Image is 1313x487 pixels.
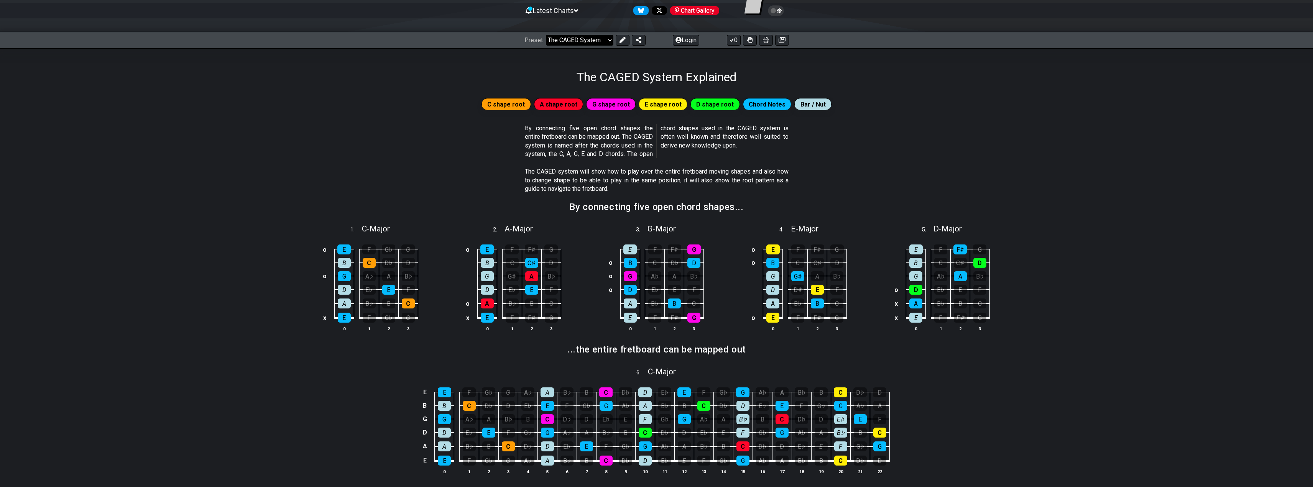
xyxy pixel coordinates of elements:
h1: The CAGED System Explained [577,70,736,84]
div: G [973,313,986,323]
div: F [648,313,661,323]
div: G [544,244,558,254]
div: A♭ [619,401,632,411]
div: E [338,313,351,323]
div: F [791,244,805,254]
div: B♭ [402,271,415,281]
div: A [338,298,351,308]
div: A [438,441,451,451]
div: B [811,298,824,308]
span: D - Major [933,224,962,233]
div: A♭ [795,428,808,438]
button: Toggle Dexterity for all fretkits [743,35,757,46]
div: A [766,298,779,308]
div: C [873,428,886,438]
div: D [638,387,652,397]
th: 1 [502,325,522,333]
div: F [973,285,986,295]
div: B [521,414,534,424]
div: C [545,298,558,308]
div: A♭ [934,271,947,281]
div: C [697,401,710,411]
div: E [337,244,351,254]
span: A shape root [540,99,577,110]
span: Chord Notes [749,99,785,110]
div: B [668,298,681,308]
div: A [811,271,824,281]
span: A - Major [504,224,533,233]
div: F♯ [811,244,824,254]
div: B♭ [545,271,558,281]
div: E [717,428,730,438]
div: B [619,428,632,438]
div: A♭ [560,428,574,438]
th: 2 [665,325,684,333]
div: D♯ [791,285,804,295]
td: x [463,310,472,325]
div: A♭ [648,271,661,281]
div: F♯ [954,313,967,323]
span: 4 . [779,226,791,234]
div: B♭ [687,271,700,281]
div: G [438,414,451,424]
div: A [775,387,789,397]
div: G♭ [756,428,769,438]
select: Preset [546,35,613,46]
div: G [776,428,789,438]
div: D [830,258,843,268]
th: 2 [379,325,398,333]
th: 2 [808,325,827,333]
div: B [438,401,451,411]
th: 3 [970,325,989,333]
div: G [678,414,691,424]
div: A [624,298,637,308]
div: E [619,414,632,424]
div: E♭ [521,401,534,411]
td: o [463,243,472,256]
div: D [624,285,637,295]
div: G♯ [506,271,519,281]
button: 0 [727,35,741,46]
div: D♭ [482,401,495,411]
div: B♭ [506,298,519,308]
div: D [687,258,700,268]
div: F [560,401,574,411]
div: D [541,441,554,451]
div: D [815,414,828,424]
div: B♭ [560,387,574,397]
div: E♭ [600,414,613,424]
div: F [934,244,947,254]
div: F [648,244,662,254]
a: Follow #fretflip at X [649,6,667,15]
div: B [481,258,494,268]
div: F [639,414,652,424]
div: B [678,401,691,411]
div: B [766,258,779,268]
div: A [580,428,593,438]
button: Share Preset [632,35,646,46]
span: E - Major [791,224,818,233]
div: E [482,428,495,438]
div: D [766,285,779,295]
th: 0 [334,325,354,333]
div: A♭ [756,387,769,397]
div: F♯ [525,313,538,323]
span: 5 . [922,226,933,234]
div: E [677,387,691,397]
div: E [909,313,922,323]
div: G [624,271,637,281]
div: A [873,401,886,411]
span: 2 . [493,226,504,234]
span: E shape root [645,99,682,110]
th: 2 [522,325,541,333]
div: G♭ [382,313,395,323]
div: B♭ [736,414,749,424]
div: E♭ [834,414,847,424]
div: F [795,401,808,411]
span: C - Major [362,224,390,233]
div: C [973,298,986,308]
div: E♭ [756,401,769,411]
div: D [909,285,922,295]
th: 3 [827,325,847,333]
h2: ...the entire fretboard can be mapped out [567,345,746,354]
